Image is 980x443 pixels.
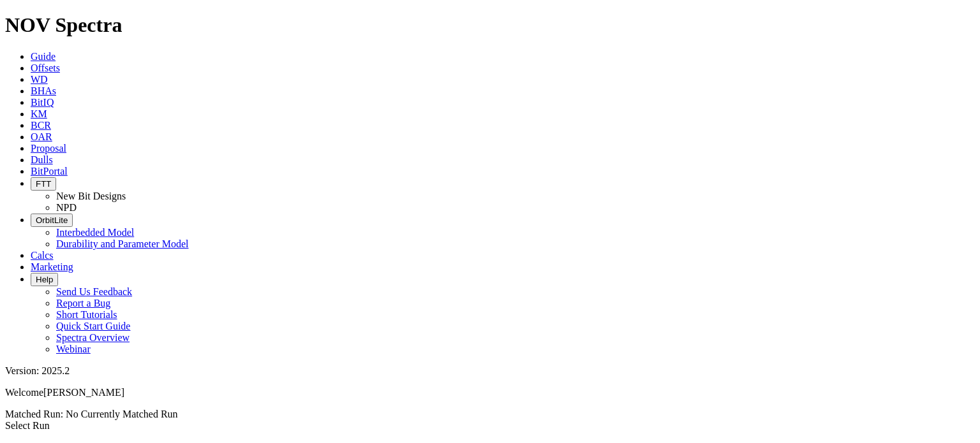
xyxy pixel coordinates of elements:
[56,321,130,331] a: Quick Start Guide
[31,85,56,96] a: BHAs
[31,97,54,108] a: BitIQ
[31,62,60,73] a: Offsets
[56,286,132,297] a: Send Us Feedback
[31,108,47,119] a: KM
[56,238,189,249] a: Durability and Parameter Model
[31,120,51,131] a: BCR
[56,191,126,201] a: New Bit Designs
[31,261,73,272] a: Marketing
[56,202,77,213] a: NPD
[31,51,56,62] a: Guide
[5,13,975,37] h1: NOV Spectra
[31,143,66,154] a: Proposal
[5,409,63,419] span: Matched Run:
[5,387,975,398] p: Welcome
[5,365,975,377] div: Version: 2025.2
[36,215,68,225] span: OrbitLite
[5,420,50,431] a: Select Run
[66,409,178,419] span: No Currently Matched Run
[31,273,58,286] button: Help
[31,74,48,85] a: WD
[56,344,91,354] a: Webinar
[36,179,51,189] span: FTT
[56,298,110,309] a: Report a Bug
[31,177,56,191] button: FTT
[56,332,130,343] a: Spectra Overview
[31,166,68,177] a: BitPortal
[31,154,53,165] a: Dulls
[56,309,117,320] a: Short Tutorials
[31,214,73,227] button: OrbitLite
[31,250,54,261] a: Calcs
[43,387,124,398] span: [PERSON_NAME]
[36,275,53,284] span: Help
[56,227,134,238] a: Interbedded Model
[31,131,52,142] a: OAR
